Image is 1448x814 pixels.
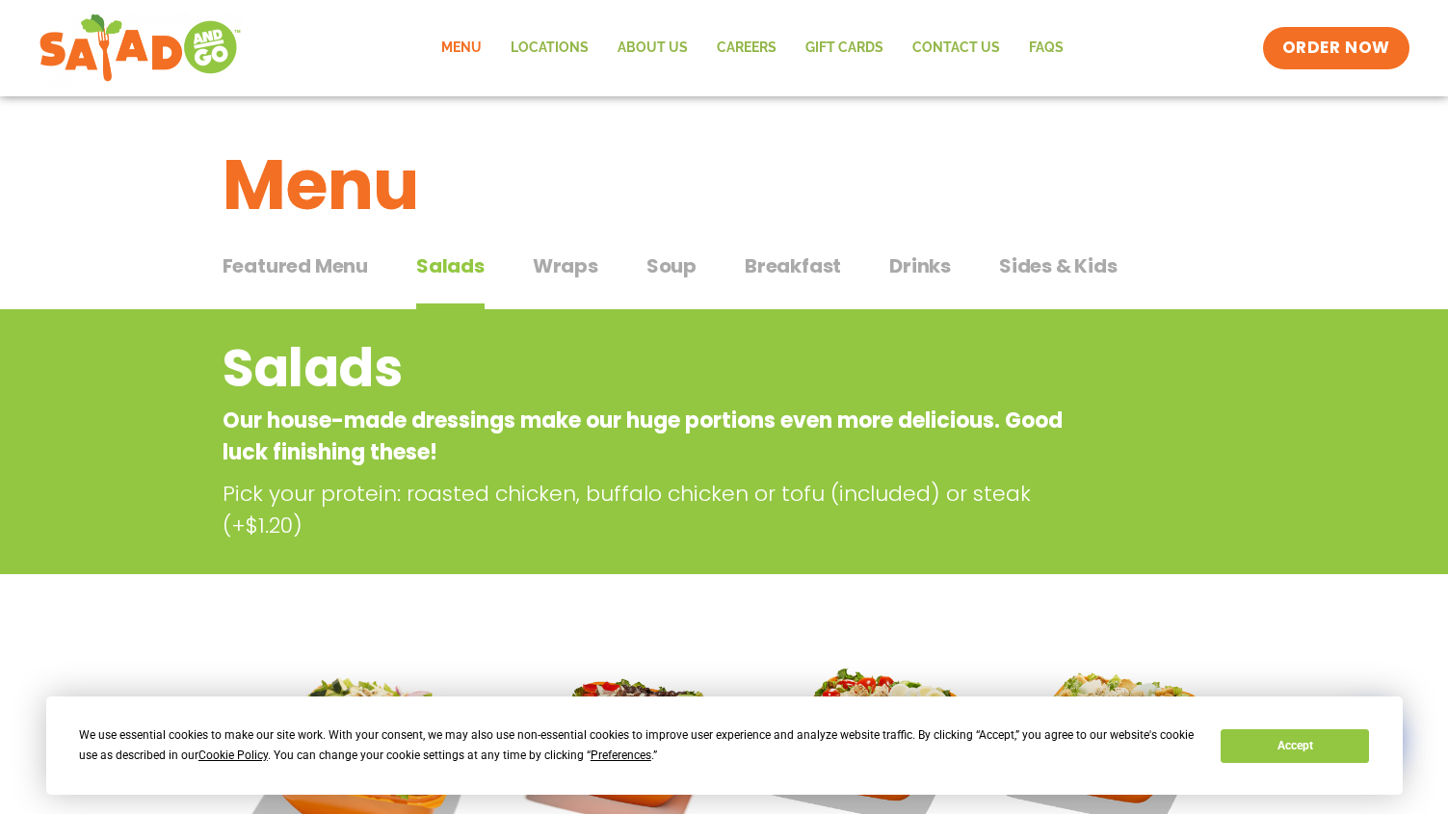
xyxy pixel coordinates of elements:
div: We use essential cookies to make our site work. With your consent, we may also use non-essential ... [79,725,1198,766]
a: FAQs [1014,26,1078,70]
a: ORDER NOW [1263,27,1409,69]
a: Careers [702,26,791,70]
span: Cookie Policy [198,748,268,762]
a: Contact Us [898,26,1014,70]
a: Locations [496,26,603,70]
span: Soup [646,251,697,280]
span: Preferences [591,748,651,762]
a: About Us [603,26,702,70]
a: Menu [427,26,496,70]
span: Salads [416,251,485,280]
span: Featured Menu [223,251,368,280]
h1: Menu [223,133,1226,237]
a: GIFT CARDS [791,26,898,70]
img: new-SAG-logo-768×292 [39,10,242,87]
span: Wraps [533,251,598,280]
span: ORDER NOW [1282,37,1390,60]
div: Cookie Consent Prompt [46,696,1403,795]
div: Tabbed content [223,245,1226,310]
p: Pick your protein: roasted chicken, buffalo chicken or tofu (included) or steak (+$1.20) [223,478,1080,541]
p: Our house-made dressings make our huge portions even more delicious. Good luck finishing these! [223,405,1071,468]
h2: Salads [223,329,1071,407]
nav: Menu [427,26,1078,70]
button: Accept [1221,729,1369,763]
span: Sides & Kids [999,251,1118,280]
span: Drinks [889,251,951,280]
span: Breakfast [745,251,841,280]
